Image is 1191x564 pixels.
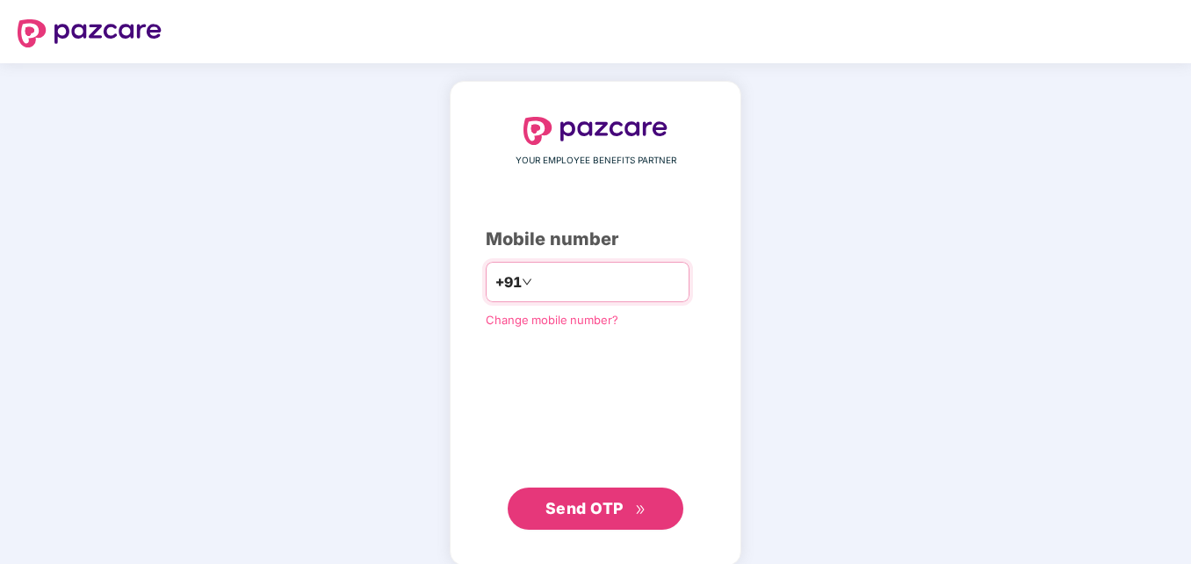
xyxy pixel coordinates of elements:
[523,117,668,145] img: logo
[635,504,646,516] span: double-right
[495,271,522,293] span: +91
[508,488,683,530] button: Send OTPdouble-right
[18,19,162,47] img: logo
[545,499,624,517] span: Send OTP
[522,277,532,287] span: down
[486,313,618,327] a: Change mobile number?
[516,154,676,168] span: YOUR EMPLOYEE BENEFITS PARTNER
[486,226,705,253] div: Mobile number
